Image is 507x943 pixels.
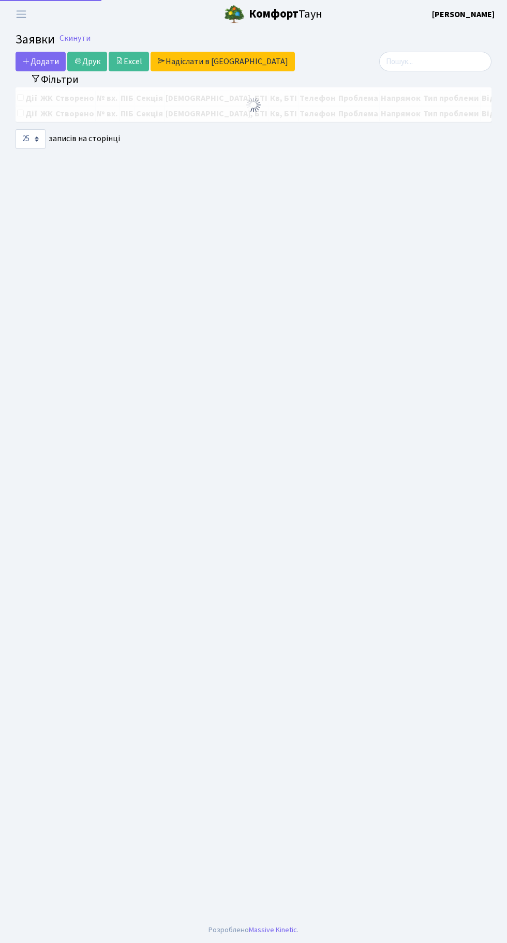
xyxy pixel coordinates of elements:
b: [PERSON_NAME] [432,9,495,20]
img: logo.png [224,4,245,25]
a: Excel [109,52,149,71]
a: Додати [16,52,66,71]
button: Переключити навігацію [8,6,34,23]
span: Таун [249,6,322,23]
b: Комфорт [249,6,299,22]
a: [PERSON_NAME] [432,8,495,21]
img: Обробка... [245,97,262,113]
a: Скинути [59,34,91,43]
span: Заявки [16,31,55,49]
button: Переключити фільтри [24,71,85,87]
a: Друк [67,52,107,71]
span: Додати [22,56,59,67]
a: Надіслати в [GEOGRAPHIC_DATA] [151,52,295,71]
div: Розроблено . [208,924,299,936]
select: записів на сторінці [16,129,46,149]
label: записів на сторінці [16,129,120,149]
input: Пошук... [379,52,491,71]
a: Massive Kinetic [249,924,297,935]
